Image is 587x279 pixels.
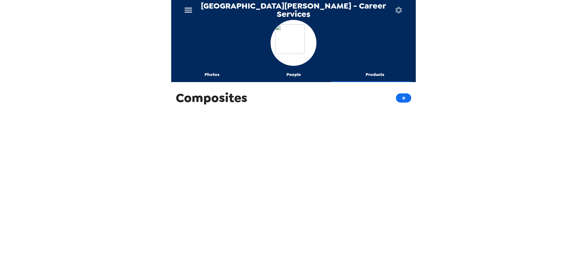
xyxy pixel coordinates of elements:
[171,67,253,82] button: Photos
[253,67,334,82] button: People
[334,67,416,82] button: Products
[176,90,247,106] span: Composites
[275,25,312,61] img: org logo
[198,2,389,18] span: [GEOGRAPHIC_DATA][PERSON_NAME] - Career Services
[396,93,411,103] button: +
